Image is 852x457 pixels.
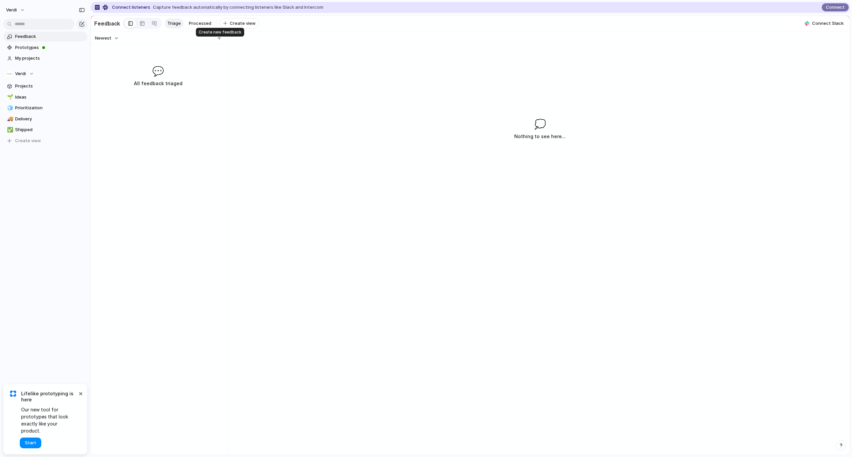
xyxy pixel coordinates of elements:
a: 🚚Delivery [3,114,87,124]
span: Capture feedback automatically by connecting listeners like Slack and Intercom [153,4,323,11]
span: Lifelike prototyping is here [21,391,77,403]
button: Connect Slack [802,18,846,28]
a: My projects [3,53,87,63]
span: Our new tool for prototypes that look exactly like your product. [21,406,77,434]
a: Triage [165,18,183,28]
span: Newest [95,35,111,42]
div: 🚚 [7,115,12,123]
button: ✅ [6,126,13,133]
a: Processed [186,18,214,28]
button: 🌱 [6,94,13,101]
span: Triage [167,20,181,27]
span: Shipped [15,126,85,133]
div: 🧊 [7,104,12,112]
a: ✅Shipped [3,125,87,135]
span: Verdi [15,70,26,77]
a: 🧊Prioritization [3,103,87,113]
div: 🌱 [7,93,12,101]
h3: Nothing to see here... [514,132,566,140]
span: My projects [15,55,85,62]
span: 💬 [152,64,164,78]
span: Ideas [15,94,85,101]
span: Projects [15,83,85,90]
button: Verdi [3,69,87,79]
span: Connect [826,4,845,11]
button: Dismiss [76,389,85,397]
h3: All feedback triaged [107,79,209,88]
span: Delivery [15,116,85,122]
span: Create view [15,137,41,144]
span: Prototypes [15,44,85,51]
span: Prioritization [15,105,85,111]
div: ✅ [7,126,12,134]
span: 💭 [534,117,546,131]
span: Processed [189,20,211,27]
button: Create view [220,18,259,29]
a: Feedback [3,32,87,42]
div: Create new feedback [196,28,244,37]
span: Feedback [15,33,85,40]
a: Projects [3,81,87,91]
span: Connect Slack [812,20,844,27]
button: Start [20,438,41,448]
a: 🌱Ideas [3,92,87,102]
button: 🧊 [6,105,13,111]
span: Connect listeners [112,4,150,11]
button: Newest [94,34,120,43]
button: 🚚 [6,116,13,122]
span: Verdi [6,7,17,13]
h2: Feedback [94,19,120,27]
span: Create view [230,20,256,27]
span: Start [25,440,36,446]
a: Prototypes [3,43,87,53]
button: Create view [3,136,87,146]
button: Connect [822,3,849,11]
button: Verdi [3,5,29,15]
